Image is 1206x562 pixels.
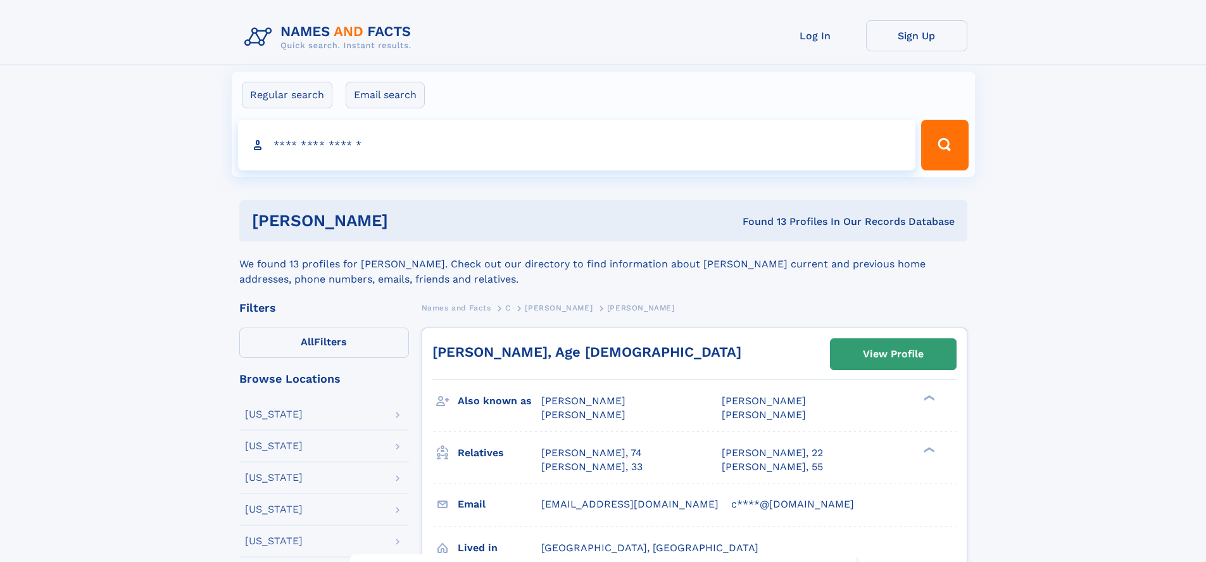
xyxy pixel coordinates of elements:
[239,373,409,385] div: Browse Locations
[525,303,593,312] span: [PERSON_NAME]
[245,441,303,451] div: [US_STATE]
[245,409,303,419] div: [US_STATE]
[541,498,719,510] span: [EMAIL_ADDRESS][DOMAIN_NAME]
[422,300,491,316] a: Names and Facts
[607,303,675,312] span: [PERSON_NAME]
[505,303,511,312] span: C
[541,409,625,421] span: [PERSON_NAME]
[765,20,866,51] a: Log In
[831,339,956,369] a: View Profile
[239,302,409,314] div: Filters
[866,20,967,51] a: Sign Up
[921,120,968,170] button: Search Button
[525,300,593,316] a: [PERSON_NAME]
[505,300,511,316] a: C
[252,213,565,229] h1: [PERSON_NAME]
[239,20,422,54] img: Logo Names and Facts
[238,120,916,170] input: search input
[245,504,303,514] div: [US_STATE]
[458,494,541,515] h3: Email
[432,344,741,360] a: [PERSON_NAME], Age [DEMOGRAPHIC_DATA]
[863,340,924,369] div: View Profile
[722,460,823,474] a: [PERSON_NAME], 55
[565,215,955,229] div: Found 13 Profiles In Our Records Database
[541,446,642,460] a: [PERSON_NAME], 74
[239,328,409,358] label: Filters
[242,82,332,108] label: Regular search
[920,445,936,454] div: ❯
[458,537,541,559] h3: Lived in
[458,390,541,412] h3: Also known as
[458,442,541,464] h3: Relatives
[722,446,823,460] a: [PERSON_NAME], 22
[920,394,936,402] div: ❯
[722,409,806,421] span: [PERSON_NAME]
[301,336,314,348] span: All
[541,395,625,407] span: [PERSON_NAME]
[245,536,303,546] div: [US_STATE]
[346,82,425,108] label: Email search
[541,542,758,554] span: [GEOGRAPHIC_DATA], [GEOGRAPHIC_DATA]
[245,473,303,483] div: [US_STATE]
[239,241,967,287] div: We found 13 profiles for [PERSON_NAME]. Check out our directory to find information about [PERSON...
[541,460,643,474] a: [PERSON_NAME], 33
[722,395,806,407] span: [PERSON_NAME]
